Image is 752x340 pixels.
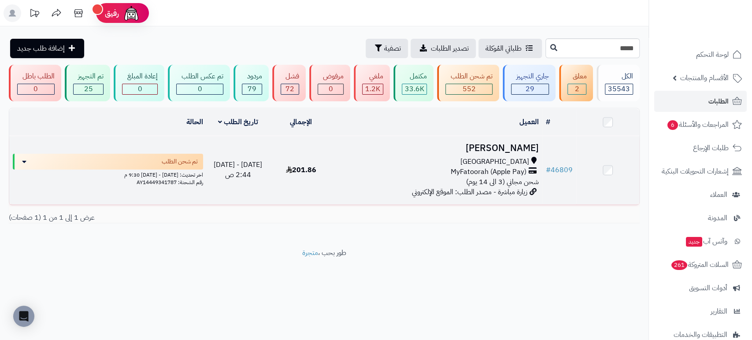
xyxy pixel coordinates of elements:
[176,71,223,81] div: تم عكس الطلب
[568,84,586,94] div: 2
[318,84,343,94] div: 0
[138,84,142,94] span: 0
[654,231,747,252] a: وآتس آبجديد
[605,71,633,81] div: الكل
[671,259,729,271] span: السلات المتروكة
[680,72,729,84] span: الأقسام والمنتجات
[197,84,202,94] span: 0
[692,7,744,26] img: logo-2.png
[242,84,262,94] div: 79
[404,84,424,94] span: 33.6K
[654,161,747,182] a: إشعارات التحويلات البنكية
[689,282,727,294] span: أدوات التسويق
[17,43,65,54] span: إضافة طلب جديد
[402,71,427,81] div: مكتمل
[329,84,333,94] span: 0
[365,84,380,94] span: 1.2K
[595,65,641,101] a: الكل35543
[463,84,476,94] span: 552
[186,117,203,127] a: الحالة
[366,39,408,58] button: تصفية
[270,65,308,101] a: فشل 72
[667,118,729,131] span: المراجعات والأسئلة
[546,165,573,175] a: #46809
[232,65,270,101] a: مردود 79
[122,71,158,81] div: إعادة المبلغ
[526,84,534,94] span: 29
[654,277,747,299] a: أدوات التسويق
[445,71,493,81] div: تم شحن الطلب
[654,301,747,322] a: التقارير
[567,71,587,81] div: معلق
[696,48,729,61] span: لوحة التحكم
[363,84,383,94] div: 1153
[13,306,34,327] div: Open Intercom Messenger
[446,84,492,94] div: 552
[13,170,203,179] div: اخر تحديث: [DATE] - [DATE] 9:30 م
[73,71,104,81] div: تم التجهيز
[33,84,38,94] span: 0
[105,8,119,18] span: رفيق
[392,65,436,101] a: مكتمل 33.6K
[122,84,157,94] div: 0
[248,84,256,94] span: 79
[137,178,203,186] span: رقم الشحنة: AY14449341787
[84,84,93,94] span: 25
[402,84,427,94] div: 33631
[511,84,548,94] div: 29
[162,157,198,166] span: تم شحن الطلب
[460,157,529,167] span: [GEOGRAPHIC_DATA]
[23,4,45,24] a: تحديثات المنصة
[654,207,747,229] a: المدونة
[654,44,747,65] a: لوحة التحكم
[519,117,539,127] a: العميل
[362,71,383,81] div: ملغي
[478,39,542,58] a: طلباتي المُوكلة
[708,212,727,224] span: المدونة
[286,165,316,175] span: 201.86
[74,84,104,94] div: 25
[336,143,539,153] h3: [PERSON_NAME]
[654,91,747,112] a: الطلبات
[667,120,678,130] span: 6
[302,248,318,258] a: متجرة
[122,4,140,22] img: ai-face.png
[218,117,258,127] a: تاريخ الطلب
[451,167,526,177] span: MyFatoorah (Apple Pay)
[177,84,223,94] div: 0
[10,39,84,58] a: إضافة طلب جديد
[654,137,747,159] a: طلبات الإرجاع
[17,71,55,81] div: الطلب باطل
[693,142,729,154] span: طلبات الإرجاع
[18,84,54,94] div: 0
[290,117,312,127] a: الإجمالي
[485,43,522,54] span: طلباتي المُوكلة
[546,165,551,175] span: #
[307,65,352,101] a: مرفوض 0
[511,71,549,81] div: جاري التجهيز
[7,65,63,101] a: الطلب باطل 0
[708,95,729,107] span: الطلبات
[654,254,747,275] a: السلات المتروكة261
[574,84,579,94] span: 2
[466,177,539,187] span: شحن مجاني (3 الى 14 يوم)
[671,260,688,270] span: 261
[710,188,727,201] span: العملاء
[384,43,401,54] span: تصفية
[318,71,344,81] div: مرفوض
[112,65,166,101] a: إعادة المبلغ 0
[411,39,476,58] a: تصدير الطلبات
[501,65,557,101] a: جاري التجهيز 29
[412,187,527,197] span: زيارة مباشرة - مصدر الطلب: الموقع الإلكتروني
[546,117,550,127] a: #
[281,84,299,94] div: 72
[214,159,262,180] span: [DATE] - [DATE] 2:44 ص
[662,165,729,177] span: إشعارات التحويلات البنكية
[608,84,630,94] span: 35543
[242,71,262,81] div: مردود
[557,65,595,101] a: معلق 2
[711,305,727,318] span: التقارير
[686,237,702,247] span: جديد
[431,43,469,54] span: تصدير الطلبات
[654,184,747,205] a: العملاء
